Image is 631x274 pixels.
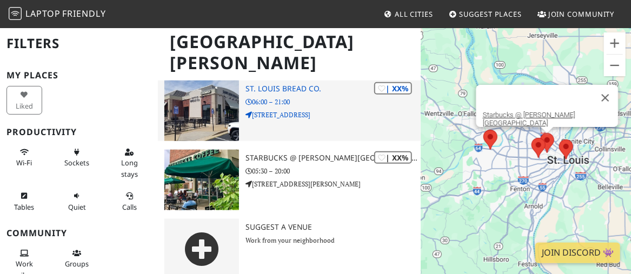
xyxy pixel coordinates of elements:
[25,8,61,19] span: Laptop
[6,228,151,238] h3: Community
[533,4,619,24] a: Join Community
[245,110,421,120] p: [STREET_ADDRESS]
[9,5,106,24] a: LaptopFriendly LaptopFriendly
[14,202,34,212] span: Work-friendly tables
[604,32,626,54] button: Zoom in
[112,143,148,183] button: Long stays
[161,27,419,78] h1: [GEOGRAPHIC_DATA][PERSON_NAME]
[158,150,421,210] a: Starbucks @ Delmar Blvd | XX% Starbucks @ [PERSON_NAME][GEOGRAPHIC_DATA] 05:30 – 20:00 [STREET_AD...
[164,150,239,210] img: Starbucks @ Delmar Blvd
[482,111,575,127] a: Starbucks @ [PERSON_NAME][GEOGRAPHIC_DATA]
[245,179,421,189] p: [STREET_ADDRESS][PERSON_NAME]
[592,85,618,111] button: Close
[245,97,421,107] p: 06:00 – 21:00
[6,70,151,81] h3: My Places
[158,81,421,141] a: St. Louis Bread Co. | XX% St. Louis Bread Co. 06:00 – 21:00 [STREET_ADDRESS]
[121,158,138,178] span: Long stays
[59,244,95,273] button: Groups
[64,158,89,168] span: Power sockets
[59,143,95,172] button: Sockets
[164,81,239,141] img: St. Louis Bread Co.
[604,55,626,76] button: Zoom out
[6,27,151,60] h2: Filters
[245,153,421,163] h3: Starbucks @ [PERSON_NAME][GEOGRAPHIC_DATA]
[9,7,22,20] img: LaptopFriendly
[6,143,42,172] button: Wi-Fi
[548,9,615,19] span: Join Community
[112,187,148,216] button: Calls
[59,187,95,216] button: Quiet
[245,223,421,232] h3: Suggest a Venue
[65,259,89,269] span: Group tables
[374,151,412,164] div: | XX%
[16,158,32,168] span: Stable Wi-Fi
[245,166,421,176] p: 05:30 – 20:00
[395,9,433,19] span: All Cities
[444,4,527,24] a: Suggest Places
[460,9,522,19] span: Suggest Places
[6,127,151,137] h3: Productivity
[68,202,86,212] span: Quiet
[6,187,42,216] button: Tables
[62,8,105,19] span: Friendly
[122,202,137,212] span: Video/audio calls
[380,4,437,24] a: All Cities
[245,235,421,245] p: Work from your neighborhood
